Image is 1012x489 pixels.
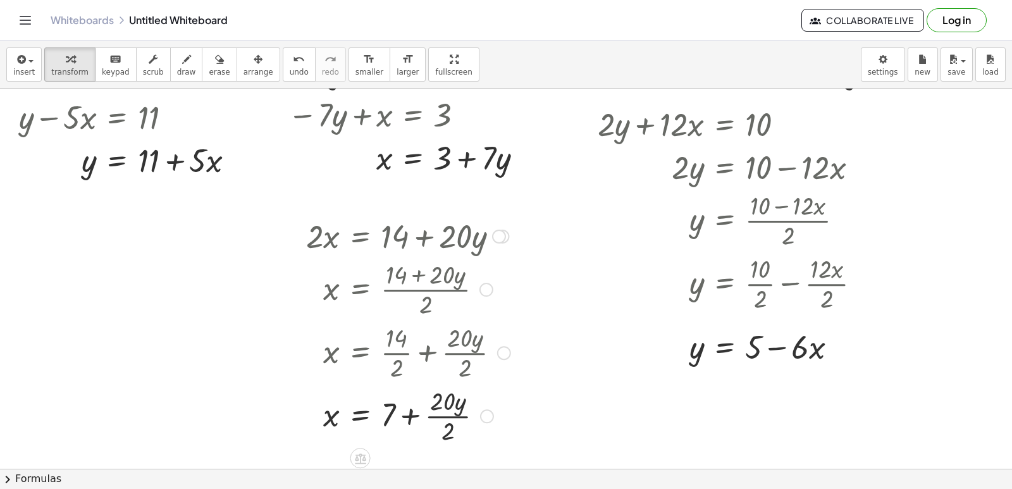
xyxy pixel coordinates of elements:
span: draw [177,68,196,77]
button: save [941,47,973,82]
span: redo [322,68,339,77]
span: Collaborate Live [812,15,913,26]
button: format_sizesmaller [349,47,390,82]
button: arrange [237,47,280,82]
span: transform [51,68,89,77]
i: redo [324,52,336,67]
a: Whiteboards [51,14,114,27]
span: erase [209,68,230,77]
span: larger [397,68,419,77]
span: fullscreen [435,68,472,77]
span: arrange [244,68,273,77]
span: scrub [143,68,164,77]
button: format_sizelarger [390,47,426,82]
span: load [982,68,999,77]
button: scrub [136,47,171,82]
button: fullscreen [428,47,479,82]
button: insert [6,47,42,82]
button: erase [202,47,237,82]
span: smaller [355,68,383,77]
span: insert [13,68,35,77]
button: Log in [927,8,987,32]
button: Collaborate Live [801,9,924,32]
i: keyboard [109,52,121,67]
span: save [947,68,965,77]
button: settings [861,47,905,82]
span: undo [290,68,309,77]
i: undo [293,52,305,67]
button: load [975,47,1006,82]
button: redoredo [315,47,346,82]
button: draw [170,47,203,82]
span: new [915,68,930,77]
button: new [908,47,938,82]
div: Apply the same math to both sides of the equation [350,448,371,468]
i: format_size [402,52,414,67]
span: keypad [102,68,130,77]
i: format_size [363,52,375,67]
button: undoundo [283,47,316,82]
span: settings [868,68,898,77]
button: Toggle navigation [15,10,35,30]
button: transform [44,47,96,82]
button: keyboardkeypad [95,47,137,82]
